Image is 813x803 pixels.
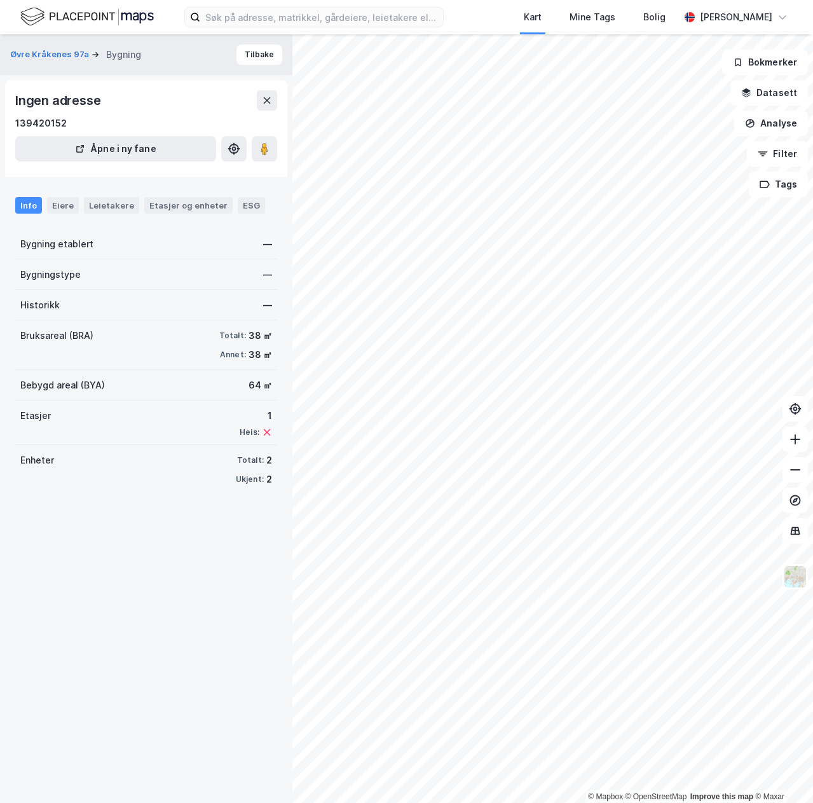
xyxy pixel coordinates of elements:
[106,47,141,62] div: Bygning
[20,408,51,423] div: Etasjer
[722,50,808,75] button: Bokmerker
[236,474,264,484] div: Ukjent:
[734,111,808,136] button: Analyse
[263,298,272,313] div: —
[15,136,216,161] button: Åpne i ny fane
[15,197,42,214] div: Info
[249,328,272,343] div: 38 ㎡
[263,267,272,282] div: —
[749,742,813,803] div: Kontrollprogram for chat
[20,267,81,282] div: Bygningstype
[524,10,542,25] div: Kart
[249,347,272,362] div: 38 ㎡
[240,427,259,437] div: Heis:
[220,350,246,360] div: Annet:
[238,197,265,214] div: ESG
[625,792,687,801] a: OpenStreetMap
[588,792,623,801] a: Mapbox
[237,455,264,465] div: Totalt:
[690,792,753,801] a: Improve this map
[749,172,808,197] button: Tags
[15,90,103,111] div: Ingen adresse
[10,48,92,61] button: Øvre Kråkenes 97a
[200,8,443,27] input: Søk på adresse, matrikkel, gårdeiere, leietakere eller personer
[149,200,228,211] div: Etasjer og enheter
[84,197,139,214] div: Leietakere
[570,10,615,25] div: Mine Tags
[747,141,808,167] button: Filter
[219,331,246,341] div: Totalt:
[263,237,272,252] div: —
[15,116,67,131] div: 139420152
[20,453,54,468] div: Enheter
[700,10,772,25] div: [PERSON_NAME]
[20,6,154,28] img: logo.f888ab2527a4732fd821a326f86c7f29.svg
[266,472,272,487] div: 2
[236,45,282,65] button: Tilbake
[783,565,807,589] img: Z
[20,328,93,343] div: Bruksareal (BRA)
[20,237,93,252] div: Bygning etablert
[47,197,79,214] div: Eiere
[20,378,105,393] div: Bebygd areal (BYA)
[249,378,272,393] div: 64 ㎡
[730,80,808,106] button: Datasett
[20,298,60,313] div: Historikk
[266,453,272,468] div: 2
[643,10,666,25] div: Bolig
[240,408,272,423] div: 1
[749,742,813,803] iframe: Chat Widget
